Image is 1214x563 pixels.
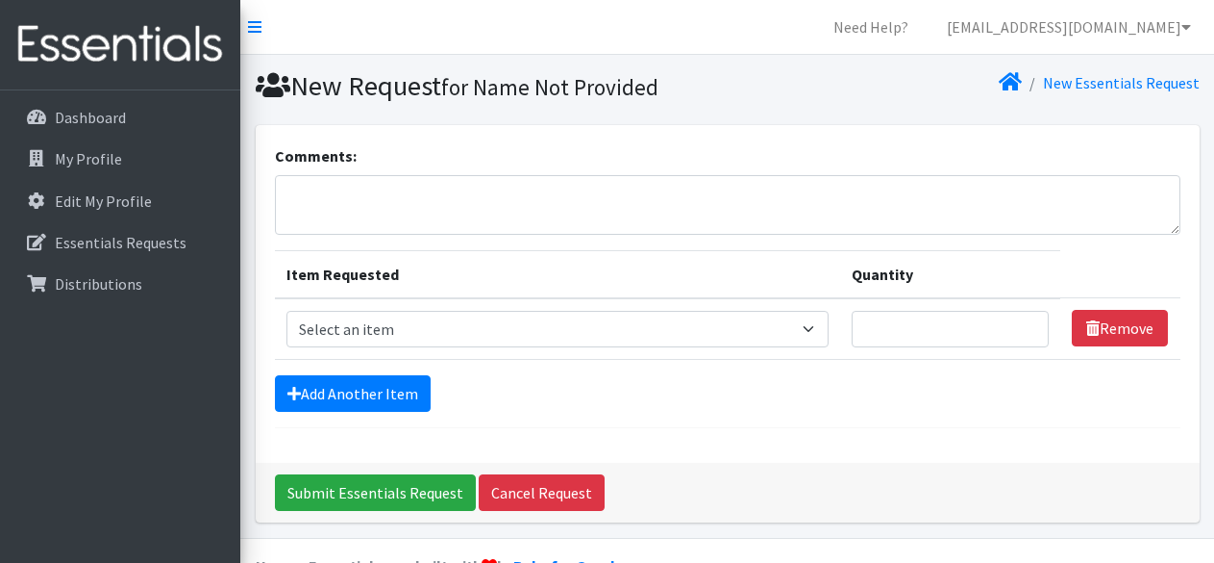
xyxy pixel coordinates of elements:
label: Comments: [275,144,357,167]
img: HumanEssentials [8,13,233,77]
th: Quantity [840,250,1060,298]
input: Submit Essentials Request [275,474,476,511]
a: Dashboard [8,98,233,137]
h1: New Request [256,69,721,103]
th: Item Requested [275,250,841,298]
a: New Essentials Request [1043,73,1200,92]
a: Essentials Requests [8,223,233,262]
a: Add Another Item [275,375,431,412]
a: Distributions [8,265,233,303]
a: [EMAIL_ADDRESS][DOMAIN_NAME] [931,8,1206,46]
a: Cancel Request [479,474,605,511]
p: Dashboard [55,108,126,127]
a: Need Help? [818,8,924,46]
p: My Profile [55,149,122,168]
p: Distributions [55,274,142,294]
a: Remove [1072,310,1168,346]
p: Essentials Requests [55,233,186,252]
small: for Name Not Provided [441,73,658,101]
a: Edit My Profile [8,182,233,220]
p: Edit My Profile [55,192,152,211]
a: My Profile [8,140,233,178]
